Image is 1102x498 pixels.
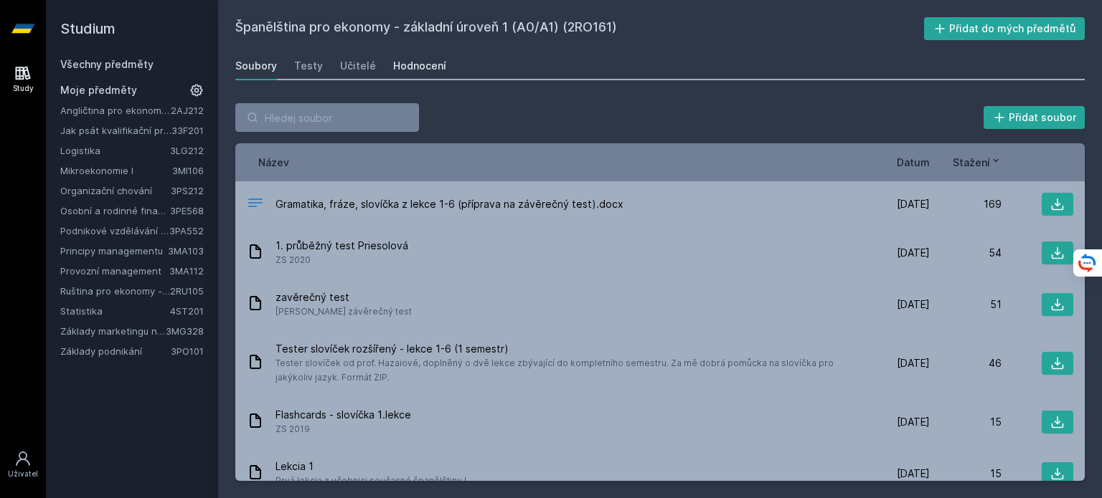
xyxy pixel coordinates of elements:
[60,284,170,298] a: Ruština pro ekonomy - středně pokročilá úroveň 1 (B1)
[897,197,930,211] span: [DATE]
[60,203,170,218] a: Osobní a rodinné finance
[275,408,411,422] span: Flashcards - slovíčka 1.lekce
[3,57,43,101] a: Study
[930,197,1002,211] div: 169
[171,105,204,116] a: 2AJ212
[247,194,264,215] div: DOCX
[294,52,323,80] a: Testy
[3,443,43,487] a: Uživatel
[8,469,38,479] div: Uživatel
[169,225,204,236] a: 3PA552
[953,155,1002,170] button: Stažení
[169,265,204,277] a: 3MA112
[275,253,408,267] span: ZS 2020
[60,83,137,97] span: Moje předměty
[294,59,323,73] div: Testy
[13,83,34,94] div: Study
[275,197,623,211] span: Gramatika, fráze, slovíčka z lekce 1-6 (příprava na závěrečný test).docx
[930,297,1002,312] div: 51
[275,290,412,305] span: zavěrečný test
[60,344,171,358] a: Základy podnikání
[897,356,930,370] span: [DATE]
[60,163,172,178] a: Mikroekonomie I
[953,155,990,170] span: Stažení
[258,155,289,170] button: Název
[171,345,204,357] a: 3PO101
[275,239,408,253] span: 1. průběžný test Priesolová
[275,459,466,474] span: Lekcia 1
[60,183,171,198] a: Organizační chování
[60,58,154,70] a: Všechny předměty
[930,356,1002,370] div: 46
[235,103,419,132] input: Hledej soubor
[340,59,376,73] div: Učitelé
[924,17,1085,40] button: Přidat do mých předmětů
[275,342,852,356] span: Tester slovíček rozšířený - lekce 1-6 (1 semestr)
[275,356,852,385] span: Tester slovíček od prof. Hazaiové, doplněný o dvě lekce zbývající do kompletního semestru. Za mě ...
[897,297,930,312] span: [DATE]
[60,224,169,238] a: Podnikové vzdělávání v praxi
[235,59,277,73] div: Soubory
[393,59,446,73] div: Hodnocení
[172,165,204,176] a: 3MI106
[235,17,924,40] h2: Španělština pro ekonomy - základní úroveň 1 (A0/A1) (2RO161)
[170,305,204,317] a: 4ST201
[393,52,446,80] a: Hodnocení
[168,245,204,257] a: 3MA103
[235,52,277,80] a: Soubory
[60,304,170,318] a: Statistika
[60,324,166,338] a: Základy marketingu na internetu
[171,185,204,196] a: 3PS212
[60,264,169,278] a: Provozní management
[930,246,1002,260] div: 54
[897,246,930,260] span: [DATE]
[930,466,1002,481] div: 15
[275,305,412,319] span: [PERSON_NAME] závěrečný test
[171,125,204,136] a: 33F201
[275,474,466,488] span: Prvá lekcia z učebnici současné španělštiny I
[897,466,930,481] span: [DATE]
[60,103,171,118] a: Angličtina pro ekonomická studia 2 (B2/C1)
[60,123,171,138] a: Jak psát kvalifikační práci
[340,52,376,80] a: Učitelé
[984,106,1085,129] button: Přidat soubor
[170,145,204,156] a: 3LG212
[170,285,204,297] a: 2RU105
[897,415,930,429] span: [DATE]
[930,415,1002,429] div: 15
[170,205,204,216] a: 3PE568
[275,422,411,436] span: ZS 2019
[60,143,170,158] a: Logistika
[166,325,204,337] a: 3MG328
[897,155,930,170] button: Datum
[60,244,168,258] a: Principy managementu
